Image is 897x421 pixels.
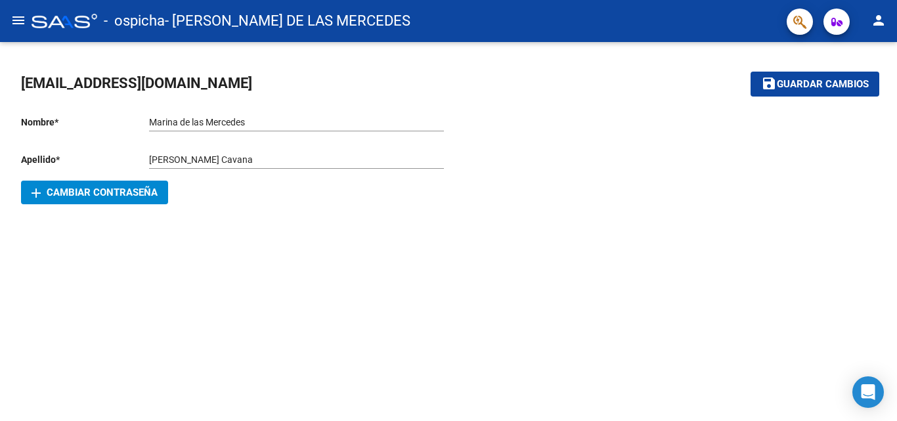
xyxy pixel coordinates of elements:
[21,152,149,167] p: Apellido
[21,181,168,204] button: Cambiar Contraseña
[751,72,879,96] button: Guardar cambios
[777,79,869,91] span: Guardar cambios
[104,7,165,35] span: - ospicha
[761,76,777,91] mat-icon: save
[871,12,886,28] mat-icon: person
[32,187,158,198] span: Cambiar Contraseña
[21,115,149,129] p: Nombre
[852,376,884,408] div: Open Intercom Messenger
[21,75,252,91] span: [EMAIL_ADDRESS][DOMAIN_NAME]
[165,7,410,35] span: - [PERSON_NAME] DE LAS MERCEDES
[28,185,44,201] mat-icon: add
[11,12,26,28] mat-icon: menu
